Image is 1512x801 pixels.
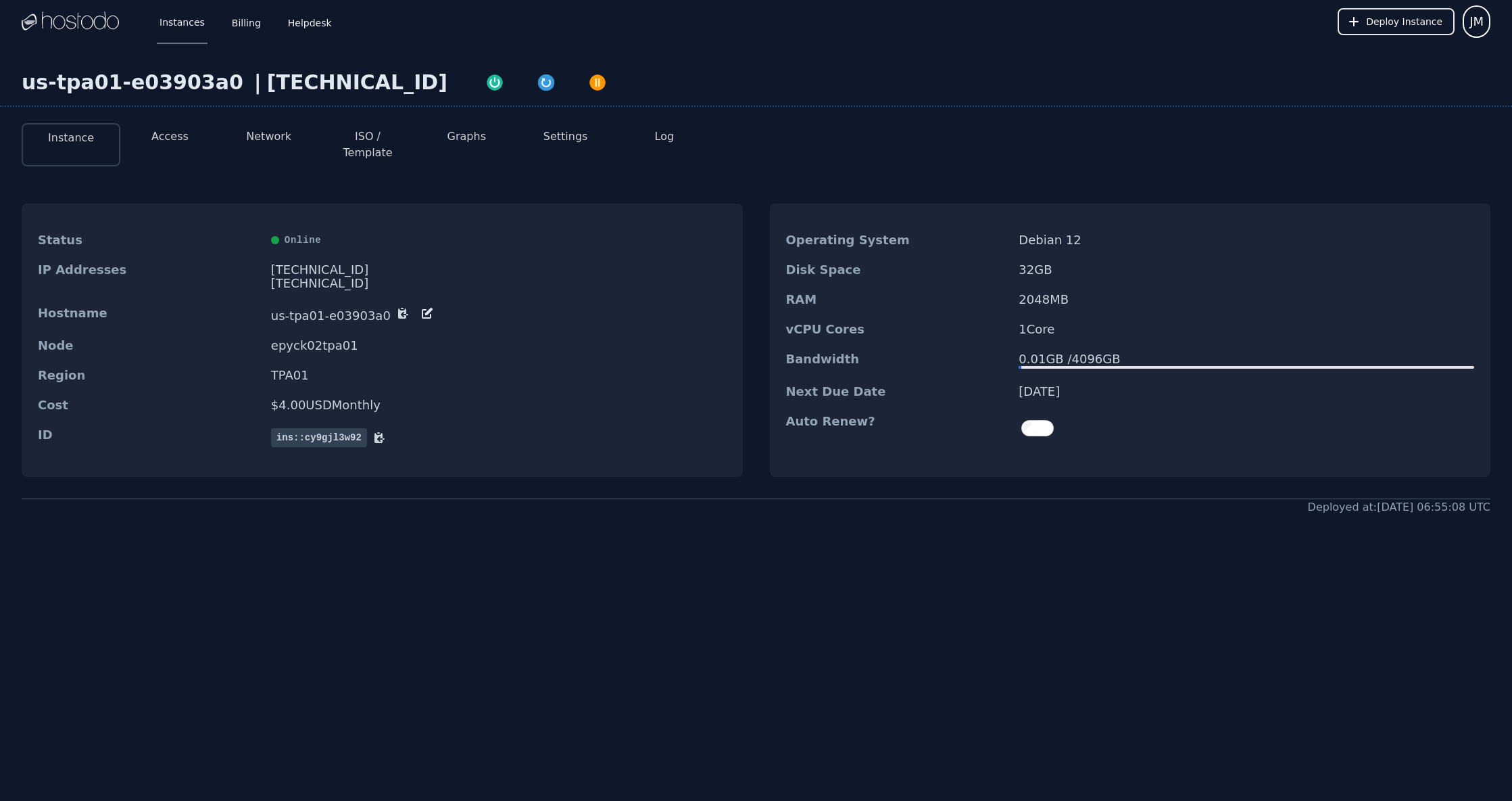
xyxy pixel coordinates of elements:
button: Access [151,129,189,145]
dt: vCPU Cores [786,323,1008,336]
div: 0.01 GB / 4096 GB [1019,352,1474,366]
dt: Hostname [38,306,260,323]
dd: 32 GB [1019,263,1474,277]
div: | [249,70,267,95]
dd: 1 Core [1019,323,1474,336]
dt: Auto Renew? [786,415,1008,442]
dd: [DATE] [1019,385,1474,398]
dt: Node [38,339,260,352]
div: [TECHNICAL_ID] [267,70,447,95]
button: ISO / Template [329,129,406,161]
span: JM [1469,12,1484,31]
dt: Next Due Date [786,385,1008,398]
img: Logo [22,12,119,32]
div: Deployed at: [DATE] 06:55:08 UTC [1308,499,1490,516]
button: Graphs [447,129,486,145]
dt: Bandwidth [786,352,1008,369]
button: Power Off [572,70,623,92]
img: Restart [537,73,556,92]
div: [TECHNICAL_ID] [271,263,727,277]
dd: $ 4.00 USD Monthly [271,398,727,412]
span: ins::cy9gjl3w92 [271,428,367,447]
button: Deploy Instance [1338,8,1455,35]
span: Deploy Instance [1366,15,1442,28]
div: [TECHNICAL_ID] [271,277,727,290]
dt: Disk Space [786,263,1008,277]
dd: epyck02tpa01 [271,339,727,352]
dd: TPA01 [271,369,727,382]
img: Power On [485,73,504,92]
dt: Cost [38,398,260,412]
button: Power On [469,70,520,92]
dd: us-tpa01-e03903a0 [271,306,727,323]
dt: Status [38,233,260,247]
dt: ID [38,428,260,447]
img: Power Off [588,73,607,92]
button: Log [655,129,675,145]
button: User menu [1463,5,1490,38]
button: Instance [48,130,94,146]
div: us-tpa01-e03903a0 [22,70,249,95]
button: Settings [543,129,588,145]
dt: Operating System [786,233,1008,247]
button: Network [246,129,291,145]
dd: Debian 12 [1019,233,1474,247]
dt: IP Addresses [38,263,260,290]
div: Online [271,233,727,247]
button: Restart [520,70,572,92]
dd: 2048 MB [1019,293,1474,306]
dt: RAM [786,293,1008,306]
dt: Region [38,369,260,382]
